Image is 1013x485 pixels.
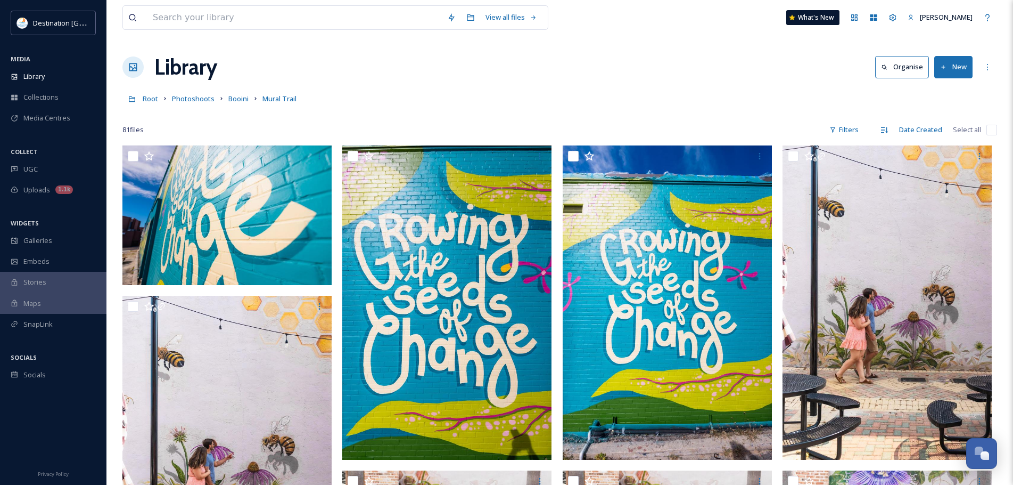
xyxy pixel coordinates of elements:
[23,319,53,329] span: SnapLink
[934,56,973,78] button: New
[122,125,144,135] span: 81 file s
[172,92,215,105] a: Photoshoots
[23,164,38,174] span: UGC
[563,145,772,460] img: DPC-20.jpg
[143,92,158,105] a: Root
[17,18,28,28] img: download.png
[902,7,978,28] a: [PERSON_NAME]
[480,7,542,28] a: View all files
[38,471,69,478] span: Privacy Policy
[262,92,297,105] a: Mural Trail
[55,185,73,194] div: 1.1k
[147,6,442,29] input: Search your library
[33,18,139,28] span: Destination [GEOGRAPHIC_DATA]
[11,353,37,361] span: SOCIALS
[23,277,46,287] span: Stories
[23,370,46,380] span: Socials
[262,94,297,103] span: Mural Trail
[783,145,992,460] img: DPC Couple Downtown (Web)_-39.jpg
[228,94,249,103] span: Booini
[23,71,45,82] span: Library
[23,185,50,195] span: Uploads
[172,94,215,103] span: Photoshoots
[38,467,69,480] a: Privacy Policy
[894,119,948,140] div: Date Created
[11,148,38,156] span: COLLECT
[11,219,39,227] span: WIDGETS
[920,12,973,22] span: [PERSON_NAME]
[23,92,59,102] span: Collections
[342,145,551,460] img: DPC-22.jpg
[875,56,929,78] button: Organise
[953,125,981,135] span: Select all
[154,51,217,83] a: Library
[966,438,997,469] button: Open Chat
[23,113,70,123] span: Media Centres
[23,298,41,309] span: Maps
[824,119,864,140] div: Filters
[23,236,52,246] span: Galleries
[143,94,158,103] span: Root
[11,55,30,63] span: MEDIA
[228,92,249,105] a: Booini
[786,10,839,25] a: What's New
[23,256,50,266] span: Embeds
[122,145,332,285] img: DPC-23.jpg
